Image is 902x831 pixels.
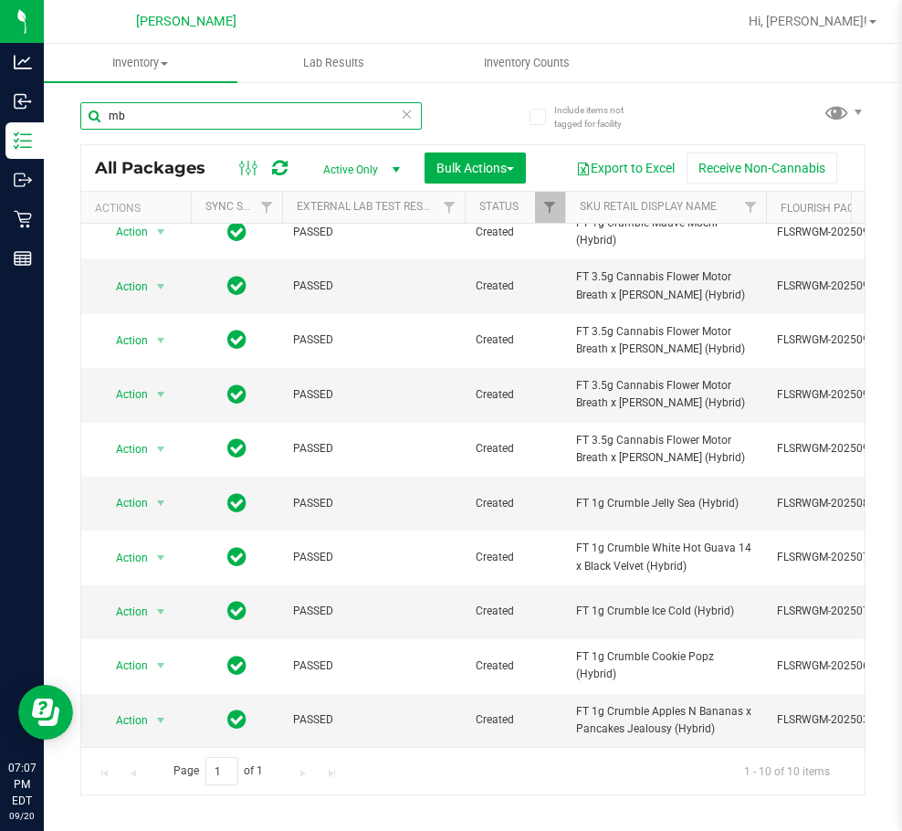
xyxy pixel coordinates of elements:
[576,377,755,412] span: FT 3.5g Cannabis Flower Motor Breath x [PERSON_NAME] (Hybrid)
[8,760,36,809] p: 07:07 PM EDT
[100,274,149,300] span: Action
[227,382,246,407] span: In Sync
[136,14,236,29] span: [PERSON_NAME]
[227,653,246,678] span: In Sync
[476,331,554,349] span: Created
[205,200,276,213] a: Sync Status
[535,192,565,223] a: Filter
[564,153,687,184] button: Export to Excel
[227,436,246,461] span: In Sync
[576,495,755,512] span: FT 1g Crumble Jelly Sea (Hybrid)
[8,809,36,823] p: 09/20
[227,273,246,299] span: In Sync
[293,657,454,675] span: PASSED
[580,200,717,213] a: SKU Retail Display Name
[150,382,173,407] span: select
[14,131,32,150] inline-svg: Inventory
[100,708,149,733] span: Action
[100,219,149,245] span: Action
[476,603,554,620] span: Created
[14,92,32,110] inline-svg: Inbound
[100,599,149,625] span: Action
[100,653,149,678] span: Action
[476,657,554,675] span: Created
[100,545,149,571] span: Action
[436,161,514,175] span: Bulk Actions
[576,648,755,683] span: FT 1g Crumble Cookie Popz (Hybrid)
[736,192,766,223] a: Filter
[476,224,554,241] span: Created
[293,603,454,620] span: PASSED
[150,708,173,733] span: select
[576,432,755,467] span: FT 3.5g Cannabis Flower Motor Breath x [PERSON_NAME] (Hybrid)
[158,757,278,785] span: Page of 1
[293,386,454,404] span: PASSED
[476,495,554,512] span: Created
[293,440,454,458] span: PASSED
[476,549,554,566] span: Created
[576,540,755,574] span: FT 1g Crumble White Hot Guava 14 x Black Velvet (Hybrid)
[95,158,224,178] span: All Packages
[80,102,422,130] input: Search Package ID, Item Name, SKU, Lot or Part Number...
[430,44,624,82] a: Inventory Counts
[100,328,149,353] span: Action
[278,55,389,71] span: Lab Results
[749,14,867,28] span: Hi, [PERSON_NAME]!
[227,544,246,570] span: In Sync
[435,192,465,223] a: Filter
[44,55,237,71] span: Inventory
[14,53,32,71] inline-svg: Analytics
[476,386,554,404] span: Created
[150,653,173,678] span: select
[227,598,246,624] span: In Sync
[18,685,73,740] iframe: Resource center
[44,44,237,82] a: Inventory
[100,490,149,516] span: Action
[459,55,594,71] span: Inventory Counts
[476,711,554,729] span: Created
[476,278,554,295] span: Created
[14,171,32,189] inline-svg: Outbound
[293,711,454,729] span: PASSED
[150,437,173,462] span: select
[150,545,173,571] span: select
[297,200,440,213] a: External Lab Test Result
[100,437,149,462] span: Action
[100,382,149,407] span: Action
[150,490,173,516] span: select
[227,219,246,245] span: In Sync
[252,192,282,223] a: Filter
[95,202,184,215] div: Actions
[293,278,454,295] span: PASSED
[576,323,755,358] span: FT 3.5g Cannabis Flower Motor Breath x [PERSON_NAME] (Hybrid)
[150,274,173,300] span: select
[205,757,238,785] input: 1
[576,215,755,249] span: FT 1g Crumble Mauve Mochi (Hybrid)
[14,249,32,268] inline-svg: Reports
[237,44,431,82] a: Lab Results
[14,210,32,228] inline-svg: Retail
[554,103,645,131] span: Include items not tagged for facility
[150,599,173,625] span: select
[227,707,246,732] span: In Sync
[150,219,173,245] span: select
[293,495,454,512] span: PASSED
[781,202,896,215] a: Flourish Package ID
[425,153,526,184] button: Bulk Actions
[687,153,837,184] button: Receive Non-Cannabis
[576,268,755,303] span: FT 3.5g Cannabis Flower Motor Breath x [PERSON_NAME] (Hybrid)
[293,549,454,566] span: PASSED
[729,757,844,784] span: 1 - 10 of 10 items
[227,327,246,352] span: In Sync
[227,490,246,516] span: In Sync
[576,703,755,738] span: FT 1g Crumble Apples N Bananas x Pancakes Jealousy (Hybrid)
[150,328,173,353] span: select
[293,224,454,241] span: PASSED
[479,200,519,213] a: Status
[401,102,414,126] span: Clear
[293,331,454,349] span: PASSED
[576,603,755,620] span: FT 1g Crumble Ice Cold (Hybrid)
[476,440,554,458] span: Created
